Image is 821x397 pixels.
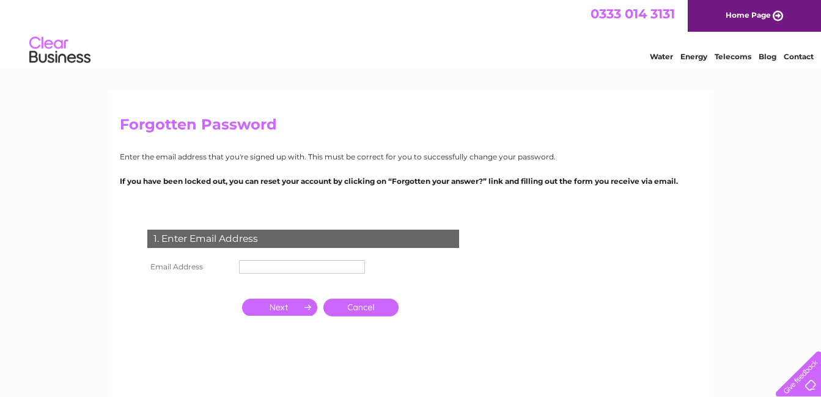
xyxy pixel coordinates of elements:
div: Clear Business is a trading name of Verastar Limited (registered in [GEOGRAPHIC_DATA] No. 3667643... [122,7,700,59]
a: 0333 014 3131 [591,6,675,21]
a: Telecoms [715,52,751,61]
p: Enter the email address that you're signed up with. This must be correct for you to successfully ... [120,151,702,162]
a: Cancel [323,299,399,316]
h2: Forgotten Password [120,116,702,139]
div: 1. Enter Email Address [147,230,459,248]
img: logo.png [29,32,91,69]
a: Contact [784,52,814,61]
p: If you have been locked out, you can reset your account by clicking on “Forgotten your answer?” l... [120,175,702,187]
a: Blog [759,52,776,61]
a: Water [650,52,673,61]
th: Email Address [144,257,236,277]
a: Energy [680,52,707,61]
